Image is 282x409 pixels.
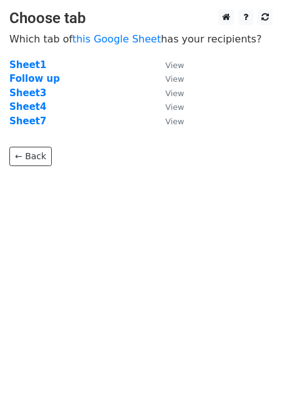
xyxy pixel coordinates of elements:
[9,101,46,112] a: Sheet4
[9,59,46,71] a: Sheet1
[153,101,184,112] a: View
[9,32,273,46] p: Which tab of has your recipients?
[9,147,52,166] a: ← Back
[72,33,161,45] a: this Google Sheet
[165,61,184,70] small: View
[9,87,46,99] a: Sheet3
[9,9,273,27] h3: Choose tab
[153,116,184,127] a: View
[165,74,184,84] small: View
[165,102,184,112] small: View
[153,87,184,99] a: View
[165,117,184,126] small: View
[165,89,184,98] small: View
[153,73,184,84] a: View
[153,59,184,71] a: View
[9,116,46,127] a: Sheet7
[9,73,60,84] a: Follow up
